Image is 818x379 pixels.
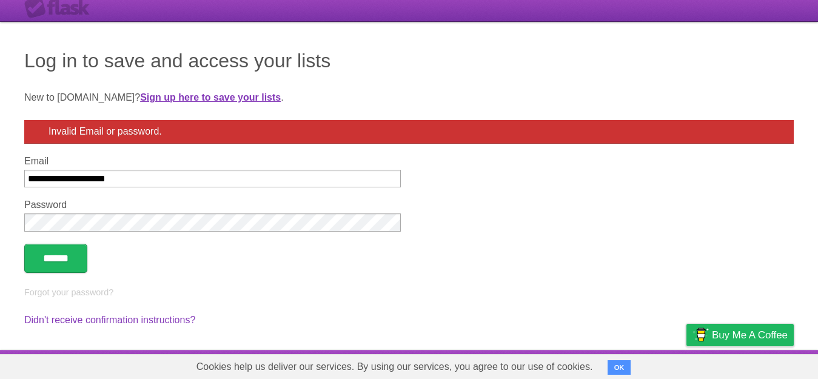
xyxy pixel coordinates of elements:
[24,156,401,167] label: Email
[24,200,401,210] label: Password
[717,353,794,376] a: Suggest a feature
[712,324,788,346] span: Buy me a coffee
[608,360,631,375] button: OK
[140,92,281,102] a: Sign up here to save your lists
[525,353,551,376] a: About
[629,353,656,376] a: Terms
[24,315,195,325] a: Didn't receive confirmation instructions?
[686,324,794,346] a: Buy me a coffee
[24,120,794,144] div: Invalid Email or password.
[24,287,113,297] a: Forgot your password?
[24,90,794,105] p: New to [DOMAIN_NAME]? .
[184,355,605,379] span: Cookies help us deliver our services. By using our services, you agree to our use of cookies.
[24,46,794,75] h1: Log in to save and access your lists
[692,324,709,345] img: Buy me a coffee
[671,353,702,376] a: Privacy
[565,353,614,376] a: Developers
